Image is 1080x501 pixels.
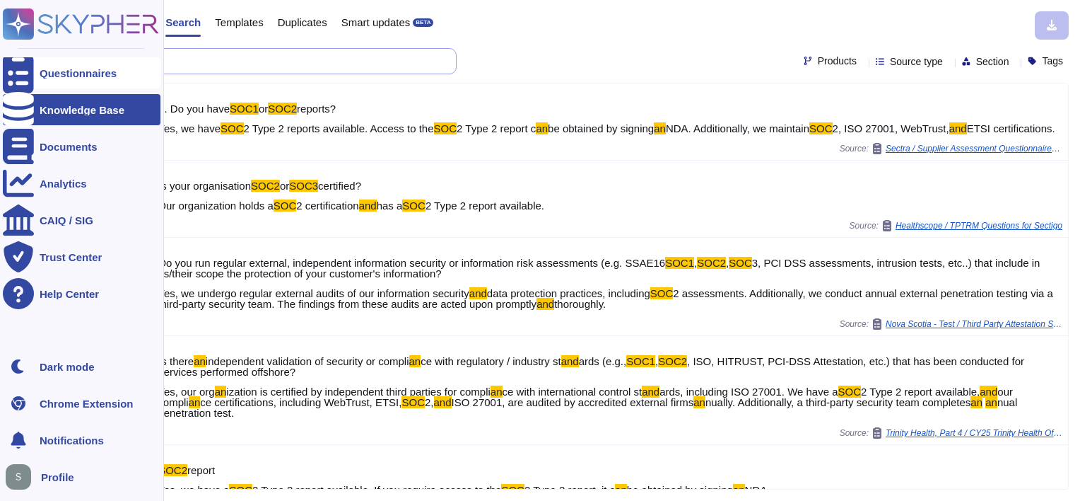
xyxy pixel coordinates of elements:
mark: SOC [729,257,752,269]
mark: an [215,386,227,398]
span: report [187,464,215,476]
span: Section [976,57,1009,67]
span: Source: [840,143,1062,154]
span: , [655,355,658,367]
span: Our organization holds a [158,200,273,212]
span: NDA. Additionally, we maintain [666,122,809,134]
span: Yes, we undergo regular external audits of our information security [158,287,469,299]
span: Source type [890,57,943,67]
div: Chrome Extension [40,398,134,409]
span: 2 Type 2 report c [457,122,536,134]
span: be obtained by signing [627,484,733,496]
span: Is there [158,355,194,367]
mark: SOC2 [251,180,280,192]
a: Documents [3,131,160,162]
mark: and [469,287,487,299]
span: 2 Type 2 report available, [861,386,980,398]
mark: and [980,386,997,398]
mark: an [615,484,627,496]
span: Source: [850,220,1062,231]
input: Search a question or template... [56,49,442,74]
span: 2 Type 2 report available. [425,200,544,212]
span: thoroughly. [554,298,606,310]
span: 2 Type 2 reports available. Access to the [244,122,434,134]
span: Sectra / Supplier Assessment Questionnaire Sectigo [886,144,1062,153]
span: Duplicates [278,17,327,28]
span: reports? [297,103,336,115]
mark: SOC [221,122,244,134]
span: ce certifications, including WebTrust, ETSI, [200,396,401,408]
mark: SOC2 [697,257,726,269]
mark: and [359,200,377,212]
mark: an [189,396,201,408]
span: , [726,257,729,269]
span: Nova Scotia - Test / Third Party Attestation Supplier Assessment Questionnaire v5.0 (3) [886,320,1062,328]
span: Is your organisation [158,180,251,192]
mark: SOC [401,396,425,408]
mark: and [642,386,659,398]
mark: SOC [402,200,425,212]
span: Do you run regular external, independent information security or information risk assessments (e.... [158,257,665,269]
span: Source: [840,318,1062,330]
span: , [694,257,697,269]
span: Products [818,56,857,66]
mark: an [409,355,421,367]
a: Trust Center [3,241,160,272]
mark: SOC [838,386,862,398]
div: Dark mode [40,362,95,372]
span: ization is certified by independent third parties for compli [226,386,491,398]
span: Yes, we have a [158,484,229,496]
span: has a [377,200,403,212]
div: Help Center [40,289,99,299]
span: be obtained by signing [548,122,654,134]
mark: an [194,355,206,367]
span: Tags [1042,56,1063,66]
span: ce with regulatory / industry st [421,355,560,367]
mark: an [970,396,982,408]
a: CAIQ / SIG [3,205,160,236]
mark: SOC [501,484,524,496]
div: Analytics [40,178,87,189]
span: Yes, we have [158,122,221,134]
span: Source: [840,427,1062,439]
span: ce with international control st [503,386,642,398]
span: 2 assessments. Additionally, we conduct annual external penetration testing via a third-party sec... [158,287,1053,310]
mark: SOC [650,287,674,299]
mark: SOC2 [268,103,297,115]
a: Knowledge Base [3,94,160,125]
mark: and [561,355,579,367]
a: Questionnaires [3,57,160,88]
div: Knowledge Base [40,105,124,115]
mark: SOC2 [158,464,187,476]
span: ards, including ISO 27001. We have a [659,386,838,398]
span: ETSI certifications. [967,122,1055,134]
mark: and [949,122,967,134]
span: Smart updates [341,17,411,28]
span: ards (e.g., [579,355,627,367]
mark: an [491,386,503,398]
a: Chrome Extension [3,388,160,419]
span: 3. Do you have [158,103,230,115]
span: Trinity Health, Part 4 / CY25 Trinity Health Offshore, Part 4 [886,429,1062,437]
span: 2 Type 2 report, it c [524,484,615,496]
mark: SOC1 [665,257,694,269]
button: user [3,461,41,493]
mark: SOC [274,200,297,212]
div: Questionnaires [40,68,117,79]
mark: SOC1 [230,103,259,115]
img: user [6,464,31,490]
span: Healthscope / TPTRM Questions for Sectigo [896,221,1062,230]
span: 2 Type 2 report available. If you require access to the [252,484,501,496]
mark: SOC [809,122,833,134]
div: CAIQ / SIG [40,215,93,226]
span: Templates [215,17,263,28]
span: Yes, our org [158,386,214,398]
mark: SOC [434,122,457,134]
span: Notifications [40,435,104,446]
mark: SOC1 [626,355,655,367]
span: or [259,103,268,115]
span: certified? [318,180,361,192]
mark: and [434,396,452,408]
mark: SOC3 [289,180,318,192]
div: BETA [413,18,433,27]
